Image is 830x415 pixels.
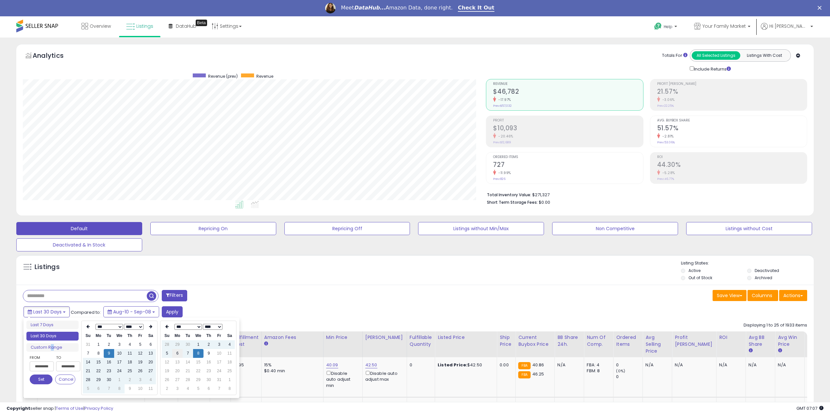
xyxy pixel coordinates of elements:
b: Short Term Storage Fees: [487,200,538,205]
button: Aug-10 - Sep-08 [103,306,159,317]
th: Fr [135,331,145,340]
div: Tooltip anchor [196,20,207,26]
td: 14 [83,358,93,367]
td: 27 [145,367,156,375]
td: 28 [83,375,93,384]
span: Aug-10 - Sep-08 [113,309,151,315]
td: 6 [145,340,156,349]
td: 3 [172,384,183,393]
div: Num of Comp. [587,334,611,348]
span: Your Family Market [702,23,746,29]
h2: 727 [493,161,643,170]
span: Overview [90,23,111,29]
div: $42.50 [438,362,492,368]
td: 9 [204,349,214,358]
button: Apply [162,306,183,317]
div: Avg Win Price [778,334,802,348]
div: Avg BB Share [748,334,772,348]
small: Avg Win Price. [778,348,782,354]
div: N/A [748,362,770,368]
label: Deactivated [755,268,779,273]
td: 18 [125,358,135,367]
div: Disable auto adjust max [365,370,402,382]
td: 21 [83,367,93,375]
td: 1 [193,340,204,349]
h2: $46,782 [493,88,643,97]
a: Help [649,17,684,38]
td: 26 [135,367,145,375]
small: Prev: 53.06% [657,140,675,144]
td: 7 [83,349,93,358]
th: Th [125,331,135,340]
th: We [193,331,204,340]
td: 28 [183,375,193,384]
button: Last 30 Days [23,306,70,317]
label: Active [688,268,701,273]
td: 7 [214,384,224,393]
small: -2.81% [660,134,674,139]
div: Fulfillable Quantity [410,334,432,348]
div: 0 [616,374,642,380]
i: DataHub... [354,5,385,11]
td: 16 [104,358,114,367]
td: 20 [145,358,156,367]
div: N/A [645,362,667,368]
button: Repricing Off [284,222,410,235]
td: 5 [135,340,145,349]
td: 28 [162,340,172,349]
td: 22 [193,367,204,375]
small: -5.28% [660,170,675,175]
td: 30 [183,340,193,349]
a: Listings [121,16,158,36]
td: 8 [114,384,125,393]
span: Ordered Items [493,155,643,159]
a: Hi [PERSON_NAME] [761,23,813,38]
td: 26 [162,375,172,384]
button: Save View [713,290,747,301]
td: 2 [204,340,214,349]
td: 8 [193,349,204,358]
small: Prev: 826 [493,177,506,181]
td: 30 [104,375,114,384]
div: Ordered Items [616,334,640,348]
th: Mo [172,331,183,340]
b: Total Inventory Value: [487,192,531,198]
td: 13 [145,349,156,358]
td: 27 [172,375,183,384]
div: N/A [557,362,579,368]
h2: 44.30% [657,161,807,170]
td: 11 [224,349,235,358]
td: 25 [224,367,235,375]
div: Close [818,6,824,10]
span: Profit [493,119,643,122]
td: 1 [224,375,235,384]
td: 9 [125,384,135,393]
td: 22 [93,367,104,375]
span: Revenue [493,82,643,86]
span: $0.00 [539,199,550,205]
th: Fr [214,331,224,340]
div: 0.00 [500,362,510,368]
div: N/A [778,362,799,368]
small: Prev: 22.25% [657,104,674,108]
td: 24 [114,367,125,375]
li: Last 7 Days [26,321,79,329]
div: seller snap | | [7,406,113,412]
span: Revenue (prev) [208,73,238,79]
td: 31 [214,375,224,384]
td: 18 [224,358,235,367]
td: 6 [172,349,183,358]
li: Custom Range [26,343,79,352]
td: 5 [162,349,172,358]
p: Listing States: [681,260,814,266]
td: 11 [145,384,156,393]
small: -20.46% [496,134,513,139]
div: Current Buybox Price [518,334,552,348]
td: 17 [214,358,224,367]
div: 10.95 [234,362,256,368]
th: Su [162,331,172,340]
span: DataHub [176,23,196,29]
small: Amazon Fees. [264,341,268,347]
td: 17 [114,358,125,367]
th: Sa [145,331,156,340]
